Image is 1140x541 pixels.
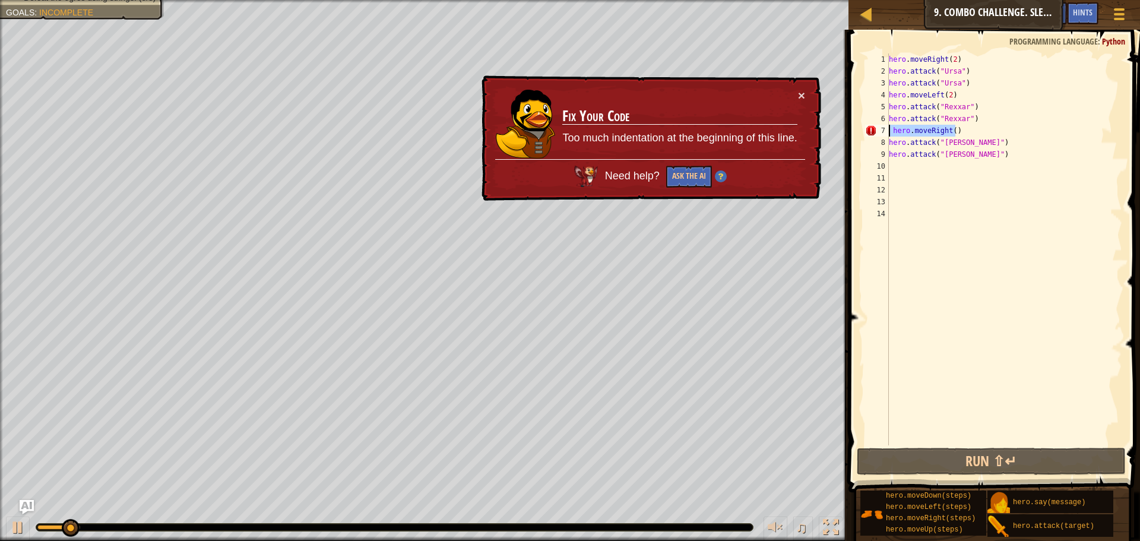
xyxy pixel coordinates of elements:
[865,160,889,172] div: 10
[886,526,963,534] span: hero.moveUp(steps)
[796,518,807,536] span: ♫
[39,8,93,17] span: Incomplete
[865,101,889,113] div: 5
[865,53,889,65] div: 1
[34,8,39,17] span: :
[793,517,813,541] button: ♫
[6,8,34,17] span: Goals
[987,515,1010,538] img: portrait.png
[1102,36,1125,47] span: Python
[1041,7,1061,18] span: Ask AI
[865,184,889,196] div: 12
[865,172,889,184] div: 11
[865,148,889,160] div: 9
[562,130,797,146] p: Too much indentation at the beginning of this line.
[987,492,1010,514] img: portrait.png
[798,90,805,102] button: ×
[886,514,976,523] span: hero.moveRight(steps)
[666,166,712,188] button: Ask the AI
[764,517,787,541] button: Adjust volume
[563,108,797,125] h3: Fix Your Code
[865,77,889,89] div: 3
[496,89,555,158] img: duck_alejandro.png
[857,448,1126,475] button: Run ⇧↵
[865,208,889,220] div: 14
[819,517,843,541] button: Toggle fullscreen
[865,89,889,101] div: 4
[1009,36,1098,47] span: Programming language
[574,166,597,187] img: AI
[865,113,889,125] div: 6
[860,503,883,526] img: portrait.png
[865,196,889,208] div: 13
[6,517,30,541] button: Ctrl + P: Play
[715,170,727,182] img: Hint
[604,170,662,182] span: Need help?
[1104,2,1134,30] button: Show game menu
[1013,522,1094,530] span: hero.attack(target)
[1013,498,1085,507] span: hero.say(message)
[886,503,971,511] span: hero.moveLeft(steps)
[886,492,971,500] span: hero.moveDown(steps)
[1073,7,1092,18] span: Hints
[865,137,889,148] div: 8
[1035,2,1067,24] button: Ask AI
[20,500,34,514] button: Ask AI
[865,65,889,77] div: 2
[1098,36,1102,47] span: :
[865,125,889,137] div: 7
